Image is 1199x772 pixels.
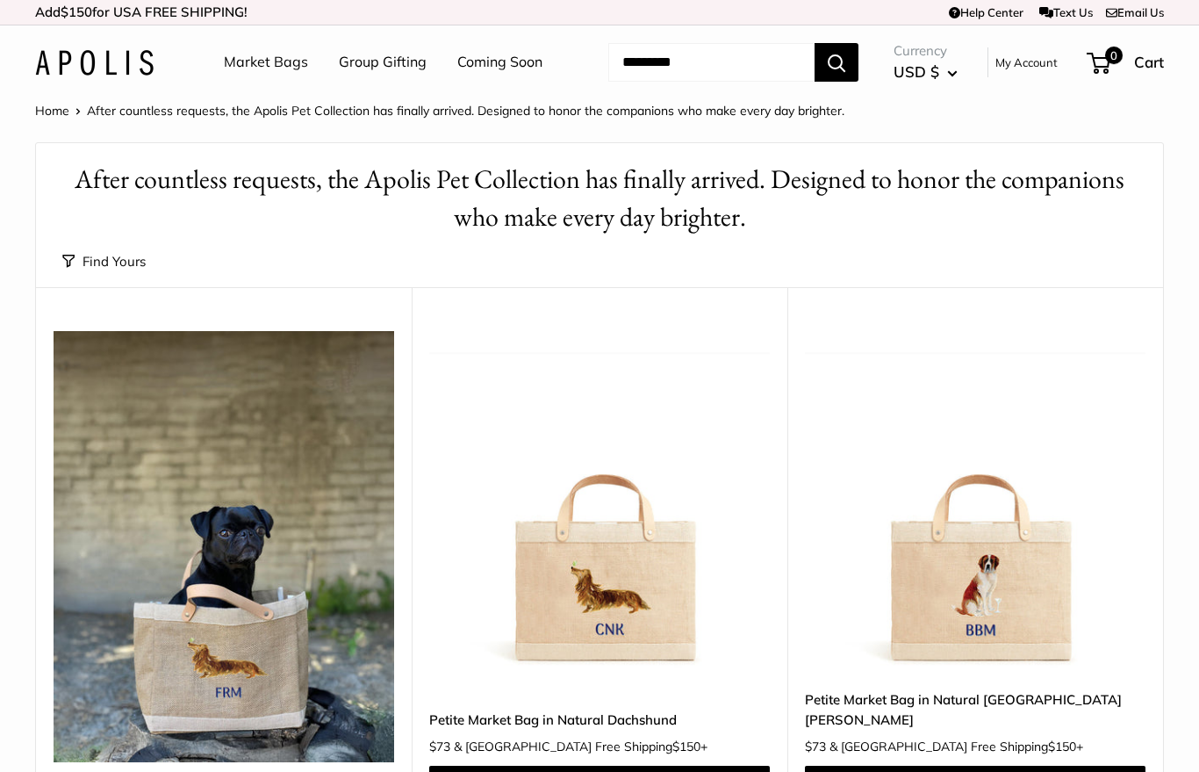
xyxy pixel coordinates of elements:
[339,49,427,76] a: Group Gifting
[894,58,958,86] button: USD $
[35,99,844,122] nav: Breadcrumb
[429,710,770,730] a: Petite Market Bag in Natural Dachshund
[672,739,700,754] span: $150
[87,103,844,119] span: After countless requests, the Apolis Pet Collection has finally arrived. Designed to honor the co...
[224,49,308,76] a: Market Bags
[429,331,770,672] img: Petite Market Bag in Natural Dachshund
[1048,739,1076,754] span: $150
[1105,47,1123,64] span: 0
[805,331,1145,672] a: Petite Market Bag in Natural St. BernardPetite Market Bag in Natural St. Bernard
[1088,48,1164,76] a: 0 Cart
[608,43,815,82] input: Search...
[457,49,542,76] a: Coming Soon
[429,331,770,672] a: Petite Market Bag in Natural DachshundPetite Market Bag in Natural Dachshund
[62,161,1137,236] h1: After countless requests, the Apolis Pet Collection has finally arrived. Designed to honor the co...
[829,740,1083,753] span: & [GEOGRAPHIC_DATA] Free Shipping +
[35,103,69,119] a: Home
[894,39,958,63] span: Currency
[1039,5,1093,19] a: Text Us
[894,62,939,81] span: USD $
[805,331,1145,672] img: Petite Market Bag in Natural St. Bernard
[1134,53,1164,71] span: Cart
[949,5,1023,19] a: Help Center
[995,52,1058,73] a: My Account
[815,43,858,82] button: Search
[61,4,92,20] span: $150
[454,740,707,753] span: & [GEOGRAPHIC_DATA] Free Shipping +
[805,689,1145,731] a: Petite Market Bag in Natural [GEOGRAPHIC_DATA][PERSON_NAME]
[1106,5,1164,19] a: Email Us
[62,249,146,274] button: Find Yours
[429,739,450,754] span: $73
[805,739,826,754] span: $73
[35,50,154,76] img: Apolis
[54,331,394,762] img: The Limited Pets Collection: Inspired by Your Best Friends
